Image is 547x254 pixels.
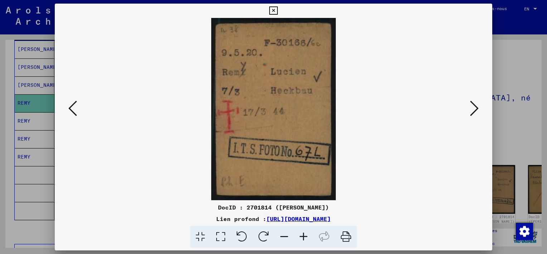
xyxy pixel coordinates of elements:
[515,222,533,240] div: Modifier le consentement
[55,215,492,223] div: Lien profond :
[266,215,331,222] a: [URL][DOMAIN_NAME]
[55,203,492,212] div: DocID : 2701814 ([PERSON_NAME])
[79,18,468,200] img: 001.jpg
[516,223,533,240] img: Zustimmung ändern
